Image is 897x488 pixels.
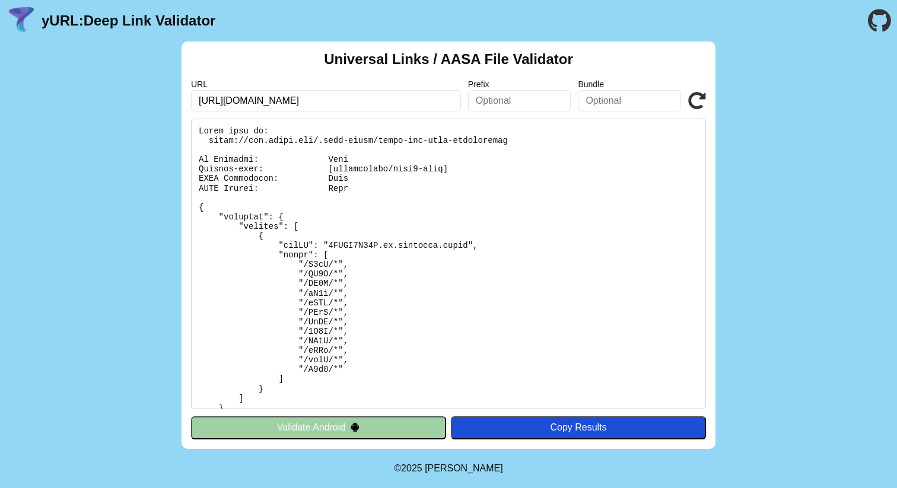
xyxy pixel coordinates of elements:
h2: Universal Links / AASA File Validator [324,51,573,68]
input: Required [191,90,461,111]
button: Copy Results [451,416,706,439]
input: Optional [578,90,681,111]
pre: Lorem ipsu do: sitam://con.adipi.eli/.sedd-eiusm/tempo-inc-utla-etdoloremag Al Enimadmi: Veni Qui... [191,119,706,409]
label: Bundle [578,79,681,89]
button: Validate Android [191,416,446,439]
footer: © [394,449,502,488]
a: yURL:Deep Link Validator [42,12,215,29]
label: URL [191,79,461,89]
div: Copy Results [457,422,700,433]
label: Prefix [468,79,571,89]
input: Optional [468,90,571,111]
img: yURL Logo [6,5,37,36]
a: Michael Ibragimchayev's Personal Site [425,463,503,473]
span: 2025 [401,463,422,473]
img: droidIcon.svg [350,422,360,432]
